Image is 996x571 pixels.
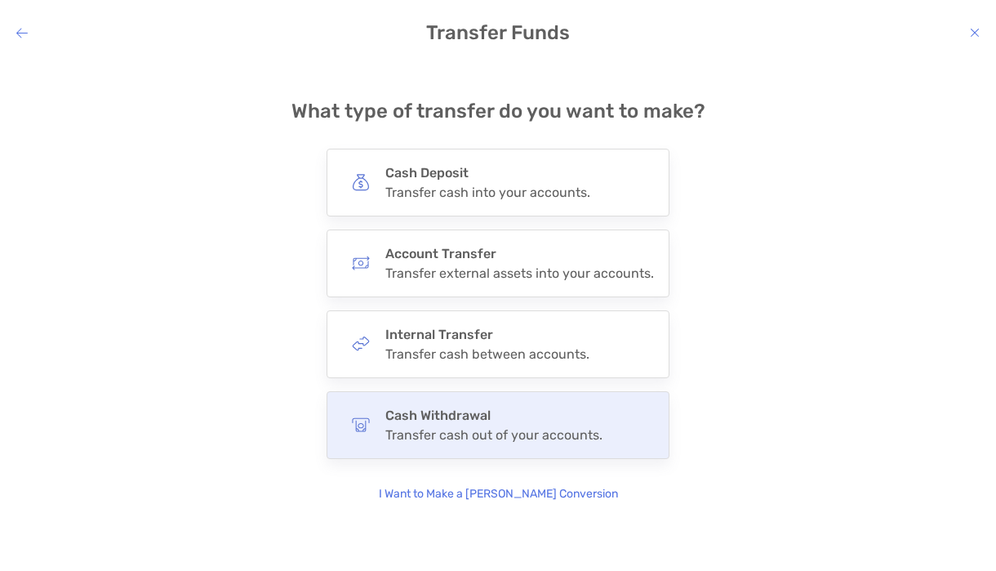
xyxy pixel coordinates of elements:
[385,185,590,200] div: Transfer cash into your accounts.
[385,408,602,423] h4: Cash Withdrawal
[352,173,370,191] img: button icon
[385,427,602,443] div: Transfer cash out of your accounts.
[379,485,618,503] p: I Want to Make a [PERSON_NAME] Conversion
[385,327,589,342] h4: Internal Transfer
[352,335,370,353] img: button icon
[385,265,654,281] div: Transfer external assets into your accounts.
[385,165,590,181] h4: Cash Deposit
[352,416,370,434] img: button icon
[385,246,654,261] h4: Account Transfer
[352,254,370,272] img: button icon
[385,346,589,362] div: Transfer cash between accounts.
[291,100,705,123] h4: What type of transfer do you want to make?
